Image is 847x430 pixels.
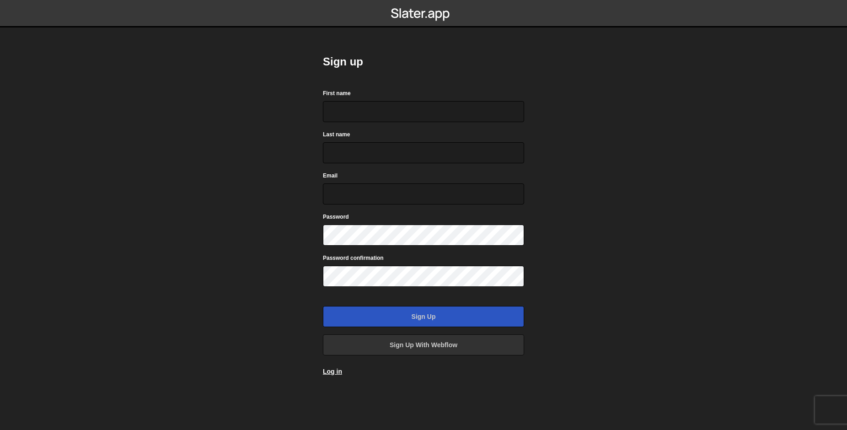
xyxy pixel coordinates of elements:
[323,334,524,355] a: Sign up with Webflow
[323,171,338,180] label: Email
[323,212,349,221] label: Password
[323,89,351,98] label: First name
[323,54,524,69] h2: Sign up
[323,253,384,263] label: Password confirmation
[323,306,524,327] input: Sign up
[323,130,350,139] label: Last name
[323,368,342,375] a: Log in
